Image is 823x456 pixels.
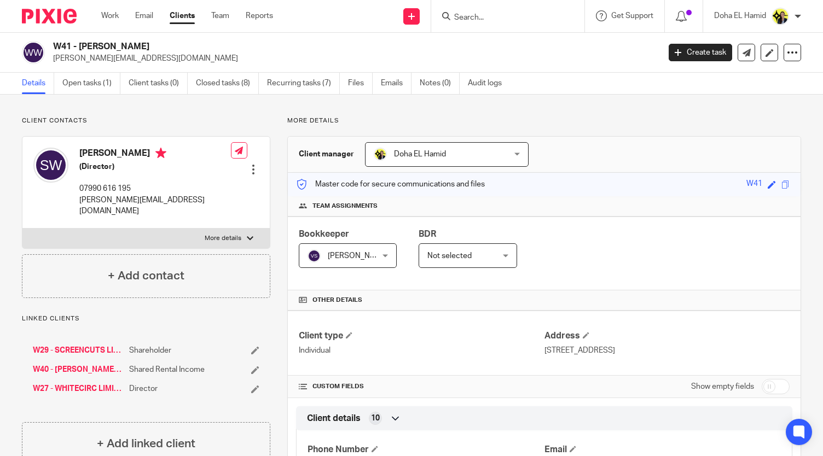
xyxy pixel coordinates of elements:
[33,364,124,375] a: W40 - [PERSON_NAME] WANT
[427,252,472,260] span: Not selected
[307,413,361,424] span: Client details
[287,116,801,125] p: More details
[348,73,373,94] a: Files
[79,148,231,161] h4: [PERSON_NAME]
[101,10,119,21] a: Work
[420,73,460,94] a: Notes (0)
[371,413,380,424] span: 10
[129,345,171,356] span: Shareholder
[53,41,532,52] h2: W41 - [PERSON_NAME]
[296,179,485,190] p: Master code for secure communications and files
[691,381,754,392] label: Show empty fields
[62,73,120,94] a: Open tasks (1)
[299,345,544,356] p: Individual
[299,230,349,238] span: Bookkeeper
[135,10,153,21] a: Email
[299,330,544,342] h4: Client type
[79,183,231,194] p: 07990 616 195
[328,252,388,260] span: [PERSON_NAME]
[33,383,124,394] a: W27 - WHITECIRC LIMITED
[205,234,241,243] p: More details
[155,148,166,159] i: Primary
[669,44,732,61] a: Create task
[22,41,45,64] img: svg%3E
[453,13,552,23] input: Search
[129,383,158,394] span: Director
[246,10,273,21] a: Reports
[211,10,229,21] a: Team
[33,345,124,356] a: W29 - SCREENCUTS LIMITED
[53,53,652,64] p: [PERSON_NAME][EMAIL_ADDRESS][DOMAIN_NAME]
[79,195,231,217] p: [PERSON_NAME][EMAIL_ADDRESS][DOMAIN_NAME]
[419,230,436,238] span: BDR
[746,178,762,191] div: W41
[394,150,446,158] span: Doha EL Hamid
[611,12,653,20] span: Get Support
[544,345,790,356] p: [STREET_ADDRESS]
[108,267,184,284] h4: + Add contact
[374,148,387,161] img: Doha-Starbridge.jpg
[170,10,195,21] a: Clients
[312,202,378,211] span: Team assignments
[22,9,77,24] img: Pixie
[97,435,195,452] h4: + Add linked client
[772,8,789,25] img: Doha-Starbridge.jpg
[129,73,188,94] a: Client tasks (0)
[381,73,411,94] a: Emails
[299,149,354,160] h3: Client manager
[308,249,321,262] img: svg%3E
[299,382,544,391] h4: CUSTOM FIELDS
[468,73,510,94] a: Audit logs
[129,364,205,375] span: Shared Rental Income
[267,73,340,94] a: Recurring tasks (7)
[714,10,766,21] p: Doha EL Hamid
[544,444,781,455] h4: Email
[308,444,544,455] h4: Phone Number
[196,73,259,94] a: Closed tasks (8)
[22,73,54,94] a: Details
[79,161,231,172] h5: (Director)
[22,314,270,323] p: Linked clients
[312,296,362,305] span: Other details
[33,148,68,183] img: svg%3E
[544,330,790,342] h4: Address
[22,116,270,125] p: Client contacts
